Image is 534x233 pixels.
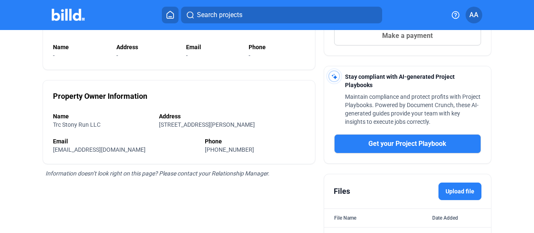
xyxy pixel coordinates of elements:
span: AA [469,10,479,20]
button: Search projects [181,7,382,23]
span: Search projects [197,10,242,20]
span: - [186,52,188,59]
div: Name [53,43,108,51]
span: Trc Stony Run LLC [53,121,101,128]
span: - [53,52,55,59]
span: Information doesn’t look right on this page? Please contact your Relationship Manager. [45,170,270,177]
img: Billd Company Logo [52,9,85,21]
label: Upload file [438,183,481,200]
button: Get your Project Playbook [334,134,481,153]
span: [PHONE_NUMBER] [205,146,254,153]
div: Date Added [432,214,481,222]
span: [STREET_ADDRESS][PERSON_NAME] [159,121,255,128]
button: AA [466,7,482,23]
span: Maintain compliance and protect profits with Project Playbooks. Powered by Document Crunch, these... [345,93,481,125]
span: - [249,52,250,59]
div: Address [116,43,177,51]
div: Phone [249,43,305,51]
span: - [116,52,118,59]
span: Get your Project Playbook [368,139,446,149]
div: Phone [205,137,305,145]
div: Address [159,112,305,120]
span: Make a payment [382,31,433,41]
div: File Name [334,214,356,222]
div: Name [53,112,151,120]
div: Files [334,185,350,197]
div: Email [53,137,196,145]
div: Email [186,43,240,51]
button: Make a payment [334,26,481,45]
span: [EMAIL_ADDRESS][DOMAIN_NAME] [53,146,146,153]
div: Property Owner Information [53,90,147,102]
span: Stay compliant with AI-generated Project Playbooks [345,73,455,88]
